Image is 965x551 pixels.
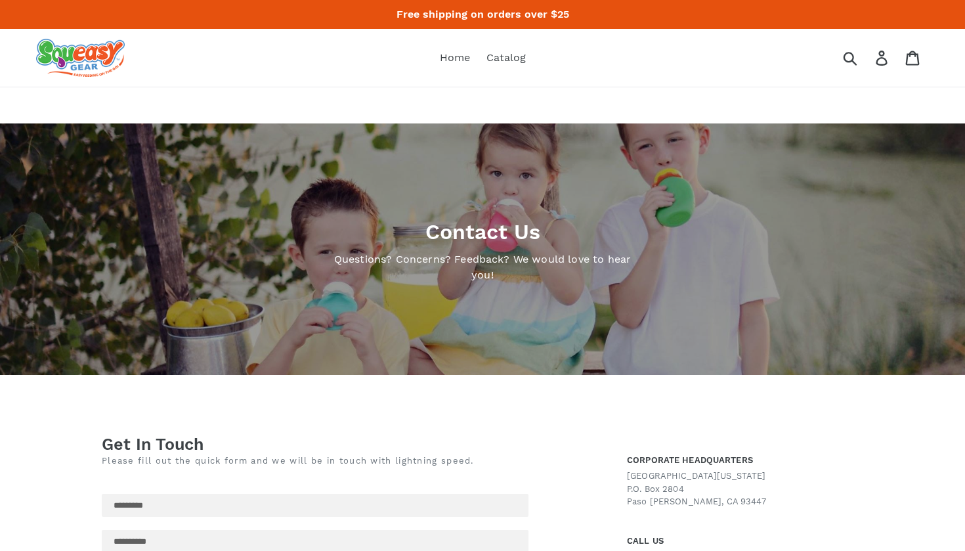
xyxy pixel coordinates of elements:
[102,454,601,468] p: Please fill out the quick form and we will be in touch with lightning speed.
[486,51,526,64] span: Catalog
[334,253,631,281] font: Questions? Concerns? Feedback? We would love to hear you!
[627,455,863,466] h1: CORPORATE HEADQUARTERS
[425,219,540,244] font: Contact Us
[433,48,477,68] a: Home
[627,536,748,546] h1: CALL US
[847,43,884,72] input: Search
[627,495,863,508] p: Paso [PERSON_NAME], CA 93447
[627,483,863,496] p: P.O. Box 2804
[480,48,532,68] a: Catalog
[102,434,601,454] h1: Get In Touch
[627,470,863,483] p: [GEOGRAPHIC_DATA][US_STATE]
[440,51,470,64] span: Home
[36,39,125,77] img: squeasy gear snacker portable food pouch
